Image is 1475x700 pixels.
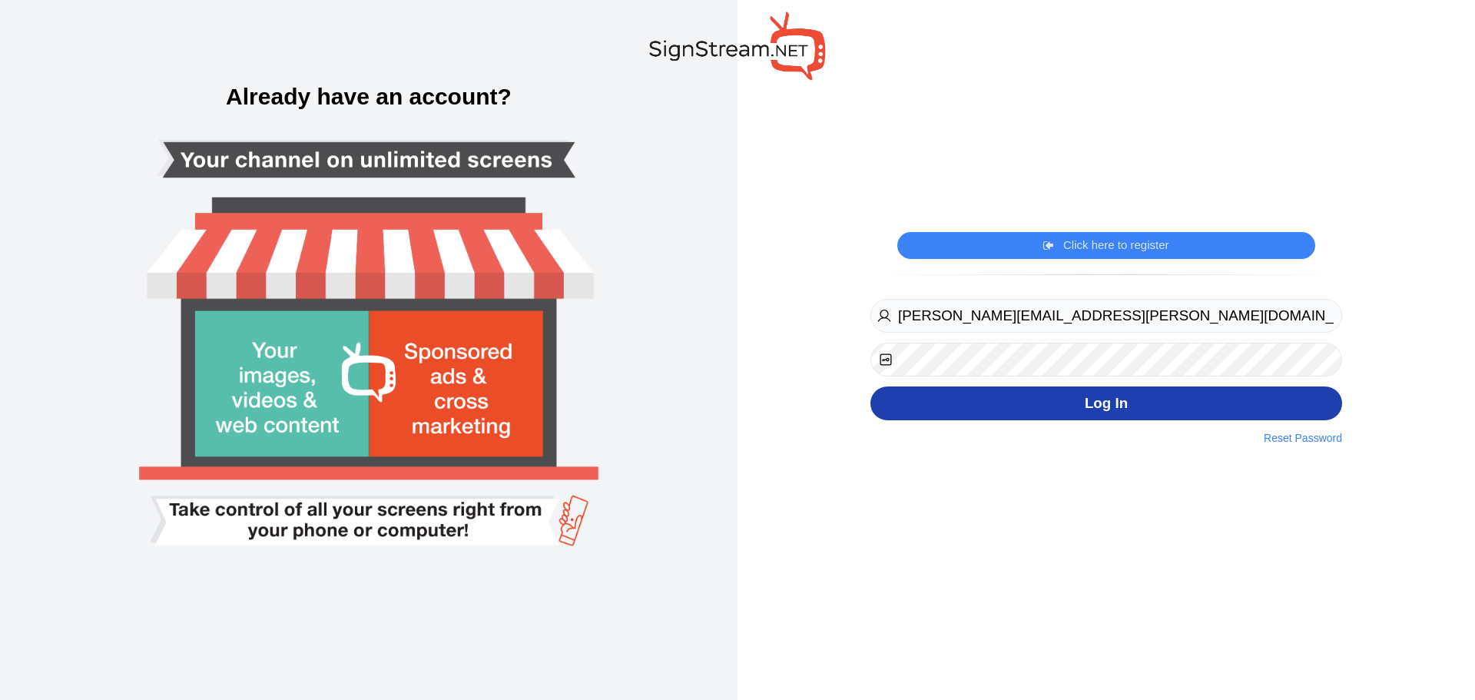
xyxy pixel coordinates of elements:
img: SignStream.NET [649,12,826,80]
img: Smart tv login [86,35,651,665]
button: Log In [870,386,1342,421]
input: Username [870,299,1342,333]
a: Reset Password [1264,430,1342,446]
iframe: Chat Widget [1211,534,1475,700]
h3: Already have an account? [15,85,722,108]
a: Click here to register [1043,237,1168,253]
